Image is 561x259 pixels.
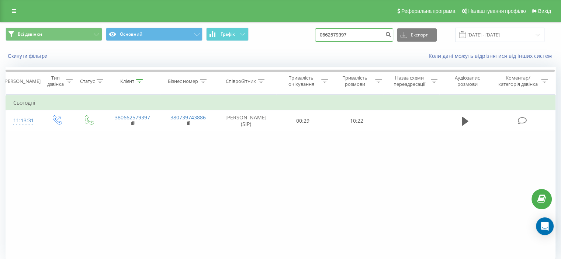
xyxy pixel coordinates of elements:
div: Статус [80,78,95,84]
input: Пошук за номером [315,28,393,42]
span: Налаштування профілю [468,8,526,14]
td: 00:29 [276,110,330,132]
a: 380739743886 [170,114,206,121]
button: Експорт [397,28,437,42]
div: Бізнес номер [168,78,198,84]
a: 380662579397 [115,114,150,121]
div: 11:13:31 [13,113,33,128]
div: Тривалість розмови [336,75,373,87]
div: Тривалість очікування [283,75,320,87]
span: Вихід [538,8,551,14]
button: Скинути фільтри [6,53,51,59]
span: Всі дзвінки [18,31,42,37]
button: Основний [106,28,202,41]
button: Всі дзвінки [6,28,102,41]
div: Тип дзвінка [46,75,64,87]
div: Клієнт [120,78,134,84]
td: Сьогодні [6,95,555,110]
div: Коментар/категорія дзвінка [496,75,539,87]
td: 10:22 [330,110,383,132]
div: Назва схеми переадресації [390,75,429,87]
button: Графік [206,28,249,41]
a: Коли дані можуть відрізнятися вiд інших систем [429,52,555,59]
div: [PERSON_NAME] [3,78,41,84]
span: Реферальна програма [401,8,456,14]
div: Аудіозапис розмови [446,75,489,87]
div: Open Intercom Messenger [536,217,554,235]
td: [PERSON_NAME] (SIP) [216,110,276,132]
div: Співробітник [226,78,256,84]
span: Графік [221,32,235,37]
